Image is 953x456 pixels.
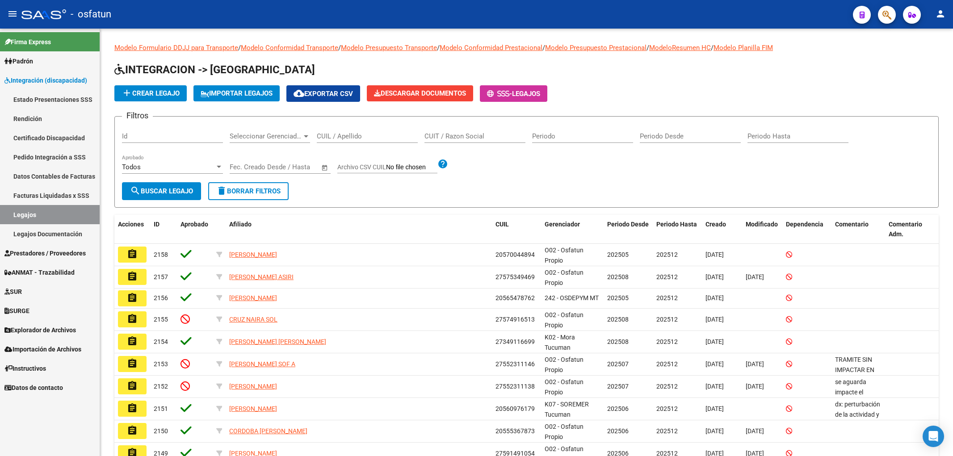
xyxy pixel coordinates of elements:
[7,8,18,19] mat-icon: menu
[127,381,138,391] mat-icon: assignment
[656,273,678,280] span: 202512
[4,306,29,316] span: SURGE
[487,90,512,98] span: -
[154,427,168,435] span: 2150
[746,383,764,390] span: [DATE]
[495,405,535,412] span: 20560976179
[705,338,724,345] span: [DATE]
[230,132,302,140] span: Seleccionar Gerenciador
[154,294,168,301] span: 2156
[835,378,866,416] span: se aguarda impacte el tramite en SSSalud
[782,215,831,244] datatable-header-cell: Dependencia
[656,360,678,368] span: 202512
[114,85,187,101] button: Crear Legajo
[4,325,76,335] span: Explorador de Archivos
[230,163,259,171] input: Start date
[714,44,773,52] a: Modelo Planilla FIM
[4,75,87,85] span: Integración (discapacidad)
[607,273,629,280] span: 202508
[337,163,386,171] span: Archivo CSV CUIL
[545,44,647,52] a: Modelo Presupuesto Prestacional
[201,89,273,97] span: IMPORTAR LEGAJOS
[127,249,138,259] mat-icon: assignment
[122,88,132,98] mat-icon: add
[607,360,629,368] span: 202507
[545,247,584,264] span: O02 - Osfatun Propio
[705,427,724,435] span: [DATE]
[127,425,138,436] mat-icon: assignment
[923,426,944,447] div: Open Intercom Messenger
[154,405,168,412] span: 2151
[649,44,711,52] a: ModeloResumen HC
[181,221,208,228] span: Aprobado
[4,383,63,393] span: Datos de contacto
[545,311,584,329] span: O02 - Osfatun Propio
[229,294,277,301] span: [PERSON_NAME]
[4,268,75,277] span: ANMAT - Trazabilidad
[229,221,252,228] span: Afiliado
[114,44,238,52] a: Modelo Formulario DDJJ para Transporte
[495,427,535,435] span: 20555367873
[835,401,880,428] span: dx: perturbación de la actividad y de la atención
[229,360,295,368] span: [PERSON_NAME] SOF A
[545,294,599,301] span: 242 - OSDEPYM MT
[541,215,604,244] datatable-header-cell: Gerenciador
[294,88,304,99] mat-icon: cloud_download
[127,403,138,414] mat-icon: assignment
[545,334,575,351] span: K02 - Mora Tucuman
[656,405,678,412] span: 202512
[495,316,535,323] span: 27574916513
[495,221,509,228] span: CUIL
[229,338,326,345] span: [PERSON_NAME] [PERSON_NAME]
[320,163,330,173] button: Open calendar
[607,338,629,345] span: 202508
[150,215,177,244] datatable-header-cell: ID
[386,163,437,172] input: Archivo CSV CUIL
[154,383,168,390] span: 2152
[545,356,584,373] span: O02 - Osfatun Propio
[4,37,51,47] span: Firma Express
[545,269,584,286] span: O02 - Osfatun Propio
[889,221,922,238] span: Comentario Adm.
[154,221,160,228] span: ID
[4,56,33,66] span: Padrón
[154,251,168,258] span: 2158
[193,85,280,101] button: IMPORTAR LEGAJOS
[495,360,535,368] span: 27552311146
[702,215,742,244] datatable-header-cell: Creado
[122,109,153,122] h3: Filtros
[705,294,724,301] span: [DATE]
[705,221,726,228] span: Creado
[492,215,541,244] datatable-header-cell: CUIL
[607,221,649,228] span: Periodo Desde
[607,427,629,435] span: 202506
[114,63,315,76] span: INTEGRACION -> [GEOGRAPHIC_DATA]
[367,85,473,101] button: Descargar Documentos
[127,336,138,347] mat-icon: assignment
[154,360,168,368] span: 2153
[705,405,724,412] span: [DATE]
[226,215,492,244] datatable-header-cell: Afiliado
[229,405,277,412] span: [PERSON_NAME]
[286,85,360,102] button: Exportar CSV
[341,44,437,52] a: Modelo Presupuesto Transporte
[122,182,201,200] button: Buscar Legajo
[267,163,310,171] input: End date
[746,427,764,435] span: [DATE]
[746,360,764,368] span: [DATE]
[241,44,338,52] a: Modelo Conformidad Transporte
[656,316,678,323] span: 202512
[607,383,629,390] span: 202507
[607,251,629,258] span: 202505
[130,187,193,195] span: Buscar Legajo
[742,215,782,244] datatable-header-cell: Modificado
[786,221,823,228] span: Dependencia
[127,293,138,303] mat-icon: assignment
[545,423,584,440] span: O02 - Osfatun Propio
[495,338,535,345] span: 27349116699
[831,215,885,244] datatable-header-cell: Comentario
[656,251,678,258] span: 202512
[130,185,141,196] mat-icon: search
[835,221,869,228] span: Comentario
[4,344,81,354] span: Importación de Archivos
